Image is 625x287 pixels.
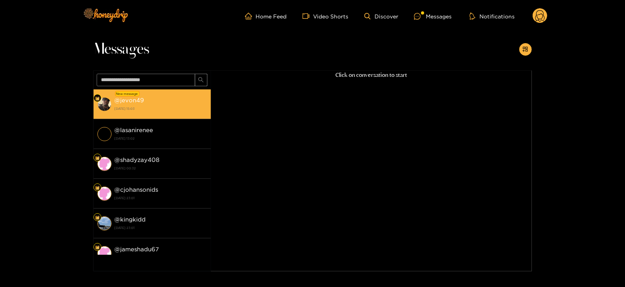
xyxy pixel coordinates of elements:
span: appstore-add [522,46,528,53]
strong: [DATE] 23:01 [115,194,207,202]
button: appstore-add [519,43,532,56]
strong: @ cjohansonids [115,186,159,193]
span: Messages [94,40,149,59]
a: Video Shorts [303,13,349,20]
img: conversation [97,246,112,260]
strong: [DATE] 23:01 [115,254,207,261]
button: search [195,74,207,86]
img: conversation [97,97,112,111]
strong: [DATE] 15:03 [115,105,207,112]
strong: @ kingkidd [115,216,146,223]
strong: @ shadyzay408 [115,156,160,163]
strong: [DATE] 00:32 [115,165,207,172]
strong: @ lasanirenee [115,127,153,133]
div: Messages [414,12,452,21]
a: Home Feed [245,13,287,20]
img: Fan Level [95,245,100,250]
p: Click on conversation to start [211,71,532,80]
strong: @ jevon49 [115,97,144,104]
span: search [198,77,204,84]
a: Discover [364,13,398,20]
strong: [DATE] 23:01 [115,224,207,231]
strong: [DATE] 13:02 [115,135,207,142]
img: conversation [97,127,112,141]
div: New message [115,91,140,96]
img: Fan Level [95,156,100,160]
img: Fan Level [95,215,100,220]
strong: @ jameshadu67 [115,246,159,252]
img: conversation [97,187,112,201]
span: video-camera [303,13,313,20]
img: Fan Level [95,185,100,190]
img: conversation [97,216,112,231]
img: conversation [97,157,112,171]
button: Notifications [467,12,517,20]
img: Fan Level [95,96,100,101]
span: home [245,13,256,20]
